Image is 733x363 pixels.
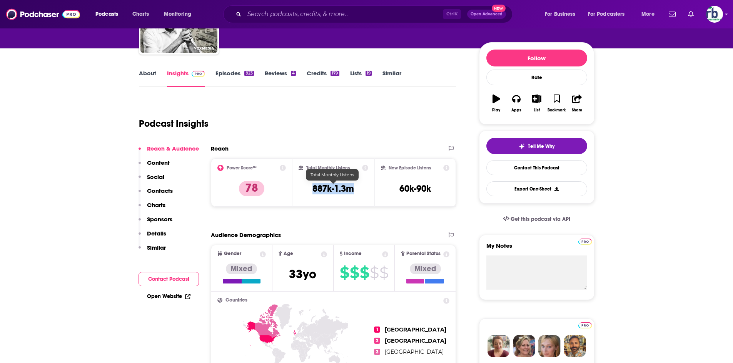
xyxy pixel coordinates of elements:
img: Jules Profile [538,335,561,357]
div: Search podcasts, credits, & more... [230,5,520,23]
button: Similar [139,244,166,258]
img: User Profile [706,6,723,23]
button: List [526,90,546,117]
a: Show notifications dropdown [666,8,679,21]
h2: New Episode Listens [389,165,431,171]
button: Follow [486,50,587,66]
button: Export One-Sheet [486,181,587,196]
h3: 60k-90k [399,183,431,194]
h2: Total Monthly Listens [306,165,350,171]
span: $ [370,267,379,279]
span: For Podcasters [588,9,625,20]
label: My Notes [486,242,587,255]
button: Contact Podcast [139,272,199,286]
button: Share [567,90,587,117]
input: Search podcasts, credits, & more... [244,8,443,20]
a: Credits179 [307,70,339,87]
a: Episodes923 [215,70,254,87]
button: open menu [159,8,201,20]
button: open menu [90,8,128,20]
span: Podcasts [95,9,118,20]
span: 33 yo [289,267,316,282]
span: Logged in as johannarb [706,6,723,23]
h3: 887k-1.3m [312,183,354,194]
img: Podchaser - Follow, Share and Rate Podcasts [6,7,80,22]
h2: Reach [211,145,229,152]
button: Play [486,90,506,117]
button: Charts [139,201,165,215]
span: $ [350,267,359,279]
p: 78 [239,181,264,196]
div: 923 [244,71,254,76]
span: 1 [374,327,380,333]
p: Details [147,230,166,237]
span: Charts [132,9,149,20]
div: Mixed [410,264,441,274]
a: Contact This Podcast [486,160,587,175]
div: 4 [291,71,296,76]
span: New [492,5,506,12]
button: open menu [539,8,585,20]
span: $ [360,267,369,279]
button: open menu [583,8,636,20]
span: Total Monthly Listens [311,172,354,177]
a: Lists19 [350,70,372,87]
img: Jon Profile [564,335,586,357]
button: Open AdvancedNew [467,10,506,19]
p: Charts [147,201,165,209]
a: Reviews4 [265,70,296,87]
img: Podchaser Pro [192,71,205,77]
img: tell me why sparkle [519,143,525,149]
img: Barbara Profile [513,335,535,357]
span: Monitoring [164,9,191,20]
img: Podchaser Pro [578,322,592,328]
div: Rate [486,70,587,85]
h2: Power Score™ [227,165,257,171]
span: [GEOGRAPHIC_DATA] [385,326,446,333]
div: Share [572,108,582,113]
div: Bookmark [548,108,566,113]
p: Social [147,173,164,181]
button: Content [139,159,170,173]
button: Social [139,173,164,187]
button: tell me why sparkleTell Me Why [486,138,587,154]
h1: Podcast Insights [139,118,209,129]
a: Open Website [147,293,190,300]
img: Sydney Profile [488,335,510,357]
a: Get this podcast via API [497,210,577,229]
a: Charts [127,8,154,20]
span: Ctrl K [443,9,461,19]
a: About [139,70,156,87]
span: $ [379,267,388,279]
div: List [534,108,540,113]
a: Pro website [578,321,592,328]
span: Countries [225,298,247,303]
a: InsightsPodchaser Pro [167,70,205,87]
div: Play [492,108,500,113]
a: Show notifications dropdown [685,8,697,21]
a: Similar [382,70,401,87]
button: Show profile menu [706,6,723,23]
p: Sponsors [147,215,172,223]
a: Pro website [578,237,592,245]
span: 2 [374,338,380,344]
span: Tell Me Why [528,143,554,149]
span: Get this podcast via API [511,216,570,222]
button: Contacts [139,187,173,201]
button: Reach & Audience [139,145,199,159]
img: Podchaser Pro [578,239,592,245]
p: Similar [147,244,166,251]
div: Apps [511,108,521,113]
span: Open Advanced [471,12,503,16]
span: [GEOGRAPHIC_DATA] [385,348,444,355]
span: Income [344,251,362,256]
h2: Audience Demographics [211,231,281,239]
span: Age [284,251,293,256]
button: Bookmark [547,90,567,117]
button: open menu [636,8,664,20]
p: Contacts [147,187,173,194]
button: Details [139,230,166,244]
span: $ [340,267,349,279]
span: More [641,9,655,20]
